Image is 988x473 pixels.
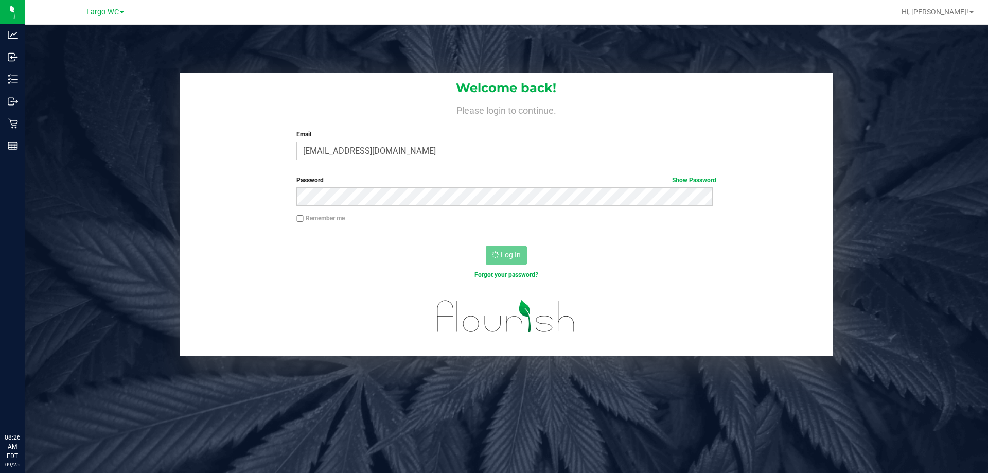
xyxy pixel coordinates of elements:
[486,246,527,265] button: Log In
[296,177,324,184] span: Password
[902,8,968,16] span: Hi, [PERSON_NAME]!
[474,271,538,278] a: Forgot your password?
[296,215,304,222] input: Remember me
[5,433,20,461] p: 08:26 AM EDT
[8,52,18,62] inline-svg: Inbound
[5,461,20,468] p: 09/25
[296,130,716,139] label: Email
[672,177,716,184] a: Show Password
[296,214,345,223] label: Remember me
[180,81,833,95] h1: Welcome back!
[8,74,18,84] inline-svg: Inventory
[501,251,521,259] span: Log In
[425,290,588,343] img: flourish_logo.svg
[8,141,18,151] inline-svg: Reports
[8,30,18,40] inline-svg: Analytics
[8,96,18,107] inline-svg: Outbound
[86,8,119,16] span: Largo WC
[8,118,18,129] inline-svg: Retail
[180,103,833,115] h4: Please login to continue.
